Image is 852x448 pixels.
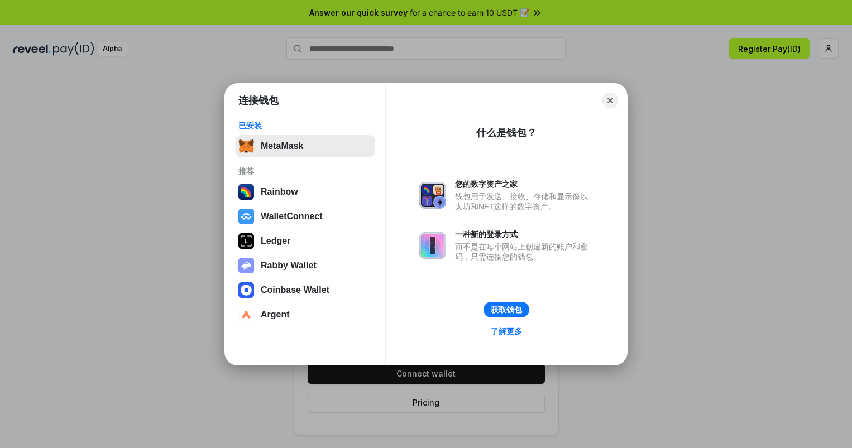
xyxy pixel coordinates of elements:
div: 已安装 [238,121,372,131]
div: 钱包用于发送、接收、存储和显示像以太坊和NFT这样的数字资产。 [455,191,593,211]
div: 获取钱包 [491,305,522,315]
img: svg+xml,%3Csvg%20width%3D%2228%22%20height%3D%2228%22%20viewBox%3D%220%200%2028%2028%22%20fill%3D... [238,282,254,298]
a: 了解更多 [484,324,529,339]
button: MetaMask [235,135,375,157]
div: 了解更多 [491,326,522,336]
div: Rabby Wallet [261,261,317,271]
div: 什么是钱包？ [476,126,537,139]
div: Ledger [261,236,290,246]
div: 您的数字资产之家 [455,179,593,189]
img: svg+xml,%3Csvg%20xmlns%3D%22http%3A%2F%2Fwww.w3.org%2F2000%2Fsvg%22%20width%3D%2228%22%20height%3... [238,233,254,249]
div: WalletConnect [261,211,323,221]
button: Ledger [235,230,375,252]
button: 获取钱包 [484,302,529,317]
img: svg+xml,%3Csvg%20width%3D%2228%22%20height%3D%2228%22%20viewBox%3D%220%200%2028%2028%22%20fill%3D... [238,209,254,224]
img: svg+xml,%3Csvg%20xmlns%3D%22http%3A%2F%2Fwww.w3.org%2F2000%2Fsvg%22%20fill%3D%22none%22%20viewBox... [419,182,446,209]
button: Close [602,93,618,108]
div: Coinbase Wallet [261,285,329,295]
div: Argent [261,310,290,320]
button: WalletConnect [235,205,375,228]
button: Argent [235,304,375,326]
img: svg+xml,%3Csvg%20width%3D%2228%22%20height%3D%2228%22%20viewBox%3D%220%200%2028%2028%22%20fill%3D... [238,307,254,322]
div: 一种新的登录方式 [455,229,593,239]
div: Rainbow [261,187,298,197]
div: MetaMask [261,141,303,151]
button: Coinbase Wallet [235,279,375,301]
h1: 连接钱包 [238,94,279,107]
img: svg+xml,%3Csvg%20xmlns%3D%22http%3A%2F%2Fwww.w3.org%2F2000%2Fsvg%22%20fill%3D%22none%22%20viewBox... [238,258,254,273]
div: 而不是在每个网站上创建新的账户和密码，只需连接您的钱包。 [455,242,593,262]
img: svg+xml,%3Csvg%20width%3D%22120%22%20height%3D%22120%22%20viewBox%3D%220%200%20120%20120%22%20fil... [238,184,254,200]
img: svg+xml,%3Csvg%20xmlns%3D%22http%3A%2F%2Fwww.w3.org%2F2000%2Fsvg%22%20fill%3D%22none%22%20viewBox... [419,232,446,259]
button: Rainbow [235,181,375,203]
button: Rabby Wallet [235,254,375,277]
img: svg+xml,%3Csvg%20fill%3D%22none%22%20height%3D%2233%22%20viewBox%3D%220%200%2035%2033%22%20width%... [238,138,254,154]
div: 推荐 [238,166,372,176]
